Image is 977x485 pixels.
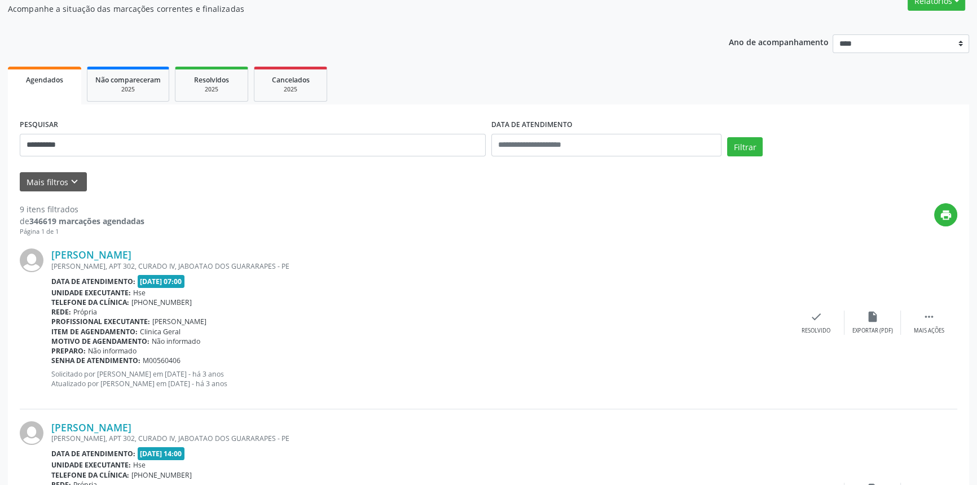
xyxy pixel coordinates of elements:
div: 2025 [183,85,240,94]
span: [PERSON_NAME] [152,317,206,326]
div: Página 1 de 1 [20,227,144,237]
span: Resolvidos [194,75,229,85]
b: Data de atendimento: [51,449,135,458]
i: check [810,311,822,323]
span: Não compareceram [95,75,161,85]
div: [PERSON_NAME], APT 302, CURADO IV, JABOATAO DOS GUARARAPES - PE [51,261,788,271]
div: 2025 [95,85,161,94]
b: Profissional executante: [51,317,150,326]
b: Item de agendamento: [51,327,138,337]
div: de [20,215,144,227]
b: Motivo de agendamento: [51,337,149,346]
span: Clinica Geral [140,327,181,337]
p: Ano de acompanhamento [729,34,829,49]
button: Mais filtroskeyboard_arrow_down [20,172,87,192]
div: Mais ações [914,327,944,335]
div: Resolvido [802,327,830,335]
div: [PERSON_NAME], APT 302, CURADO IV, JABOATAO DOS GUARARAPES - PE [51,434,788,443]
b: Unidade executante: [51,288,131,298]
p: Acompanhe a situação das marcações correntes e finalizadas [8,3,681,15]
div: 9 itens filtrados [20,203,144,215]
span: Não informado [88,346,137,356]
i: keyboard_arrow_down [68,176,81,188]
strong: 346619 marcações agendadas [29,216,144,226]
div: 2025 [262,85,319,94]
span: [PHONE_NUMBER] [131,298,192,307]
label: PESQUISAR [20,116,58,134]
img: img [20,421,43,445]
i: insert_drive_file [866,311,879,323]
i: print [940,209,952,221]
i:  [923,311,935,323]
span: Não informado [152,337,200,346]
a: [PERSON_NAME] [51,421,131,434]
span: [DATE] 14:00 [138,447,185,460]
img: img [20,248,43,272]
button: print [934,203,957,226]
span: Cancelados [272,75,310,85]
span: Própria [73,307,97,317]
span: M00560406 [143,356,181,365]
p: Solicitado por [PERSON_NAME] em [DATE] - há 3 anos Atualizado por [PERSON_NAME] em [DATE] - há 3 ... [51,369,788,388]
b: Rede: [51,307,71,317]
b: Data de atendimento: [51,277,135,286]
b: Preparo: [51,346,86,356]
a: [PERSON_NAME] [51,248,131,261]
span: Hse [133,460,146,470]
span: [PHONE_NUMBER] [131,470,192,480]
b: Telefone da clínica: [51,470,129,480]
span: [DATE] 07:00 [138,275,185,288]
b: Senha de atendimento: [51,356,140,365]
span: Hse [133,288,146,298]
div: Exportar (PDF) [852,327,893,335]
span: Agendados [26,75,63,85]
b: Unidade executante: [51,460,131,470]
b: Telefone da clínica: [51,298,129,307]
label: DATA DE ATENDIMENTO [491,116,573,134]
button: Filtrar [727,137,763,156]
